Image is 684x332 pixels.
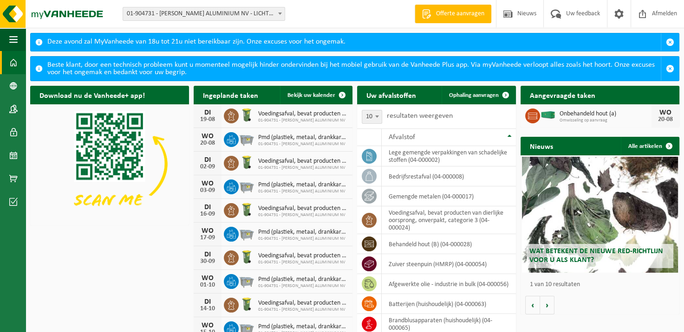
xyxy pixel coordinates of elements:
div: 16-09 [198,211,217,217]
a: Alle artikelen [621,137,678,155]
span: 01-904731 - [PERSON_NAME] ALUMINIUM NV [258,212,348,218]
h2: Download nu de Vanheede+ app! [30,86,154,104]
span: 01-904731 - REMI CLAEYS ALUMINIUM NV - LICHTERVELDE [123,7,285,20]
span: Ophaling aanvragen [449,92,499,98]
img: WB-2500-GAL-GY-01 [239,178,254,194]
img: HK-XC-40-GN-00 [540,111,556,119]
div: DI [198,298,217,306]
td: behandeld hout (B) (04-000028) [382,234,516,254]
div: 19-08 [198,116,217,123]
span: 01-904731 - [PERSON_NAME] ALUMINIUM NV [258,236,348,242]
span: 01-904731 - [PERSON_NAME] ALUMINIUM NV [258,307,348,313]
span: Bekijk uw kalender [287,92,335,98]
td: bedrijfsrestafval (04-000008) [382,166,516,186]
div: DI [198,251,217,258]
span: Voedingsafval, bevat producten van dierlijke oorsprong, onverpakt, categorie 3 [258,252,348,260]
img: WB-2500-GAL-GY-01 [239,225,254,241]
button: Vorige [525,296,540,314]
div: 03-09 [198,187,217,194]
span: Pmd (plastiek, metaal, drankkartons) (bedrijven) [258,229,348,236]
td: voedingsafval, bevat producten van dierlijke oorsprong, onverpakt, categorie 3 (04-000024) [382,206,516,234]
div: WO [198,275,217,282]
a: Ophaling aanvragen [442,86,515,104]
button: Volgende [540,296,554,314]
div: DI [198,204,217,211]
div: 02-09 [198,164,217,170]
p: 1 van 10 resultaten [530,281,675,288]
span: Voedingsafval, bevat producten van dierlijke oorsprong, onverpakt, categorie 3 [258,300,348,307]
div: Beste klant, door een technisch probleem kunt u momenteel mogelijk hinder ondervinden bij het mob... [47,57,661,81]
img: WB-0140-HPE-GN-50 [239,296,254,312]
h2: Uw afvalstoffen [357,86,425,104]
div: Deze avond zal MyVanheede van 18u tot 21u niet bereikbaar zijn. Onze excuses voor het ongemak. [47,33,661,51]
img: WB-0140-HPE-GN-50 [239,202,254,217]
div: WO [198,180,217,187]
span: Onbehandeld hout (a) [560,110,651,118]
span: Pmd (plastiek, metaal, drankkartons) (bedrijven) [258,323,348,331]
span: 01-904731 - [PERSON_NAME] ALUMINIUM NV [258,260,348,265]
img: WB-2500-GAL-GY-01 [239,273,254,288]
div: DI [198,156,217,164]
h2: Ingeplande taken [194,86,267,104]
td: batterijen (huishoudelijk) (04-000063) [382,294,516,314]
img: WB-2500-GAL-GY-01 [239,131,254,147]
span: 01-904731 - REMI CLAEYS ALUMINIUM NV - LICHTERVELDE [123,7,285,21]
span: Pmd (plastiek, metaal, drankkartons) (bedrijven) [258,276,348,283]
img: WB-0140-HPE-GN-50 [239,107,254,123]
div: WO [198,227,217,235]
h2: Aangevraagde taken [521,86,605,104]
span: Pmd (plastiek, metaal, drankkartons) (bedrijven) [258,181,348,189]
img: WB-0140-HPE-GN-50 [239,154,254,170]
div: 14-10 [198,306,217,312]
span: 01-904731 - [PERSON_NAME] ALUMINIUM NV [258,189,348,194]
a: Bekijk uw kalender [280,86,352,104]
label: resultaten weergeven [387,112,453,120]
span: Offerte aanvragen [434,9,487,19]
div: 20-08 [198,140,217,147]
span: 01-904731 - [PERSON_NAME] ALUMINIUM NV [258,283,348,289]
td: afgewerkte olie - industrie in bulk (04-000056) [382,274,516,294]
div: WO [198,322,217,329]
div: 20-08 [656,116,675,123]
div: DI [198,109,217,116]
img: Download de VHEPlus App [30,104,189,223]
span: Wat betekent de nieuwe RED-richtlijn voor u als klant? [529,248,663,264]
span: Afvalstof [389,134,415,141]
span: Pmd (plastiek, metaal, drankkartons) (bedrijven) [258,134,348,141]
span: 01-904731 - [PERSON_NAME] ALUMINIUM NV [258,165,348,171]
span: 10 [362,110,382,124]
div: 17-09 [198,235,217,241]
td: lege gemengde verpakkingen van schadelijke stoffen (04-000002) [382,146,516,166]
span: 10 [362,110,382,123]
div: WO [656,109,675,116]
span: Voedingsafval, bevat producten van dierlijke oorsprong, onverpakt, categorie 3 [258,158,348,165]
span: 01-904731 - [PERSON_NAME] ALUMINIUM NV [258,118,348,123]
span: Omwisseling op aanvraag [560,118,651,123]
h2: Nieuws [521,137,562,155]
span: Voedingsafval, bevat producten van dierlijke oorsprong, onverpakt, categorie 3 [258,110,348,118]
a: Offerte aanvragen [415,5,491,23]
div: 01-10 [198,282,217,288]
span: Voedingsafval, bevat producten van dierlijke oorsprong, onverpakt, categorie 3 [258,205,348,212]
td: zuiver steenpuin (HMRP) (04-000054) [382,254,516,274]
div: WO [198,133,217,140]
img: WB-0140-HPE-GN-50 [239,249,254,265]
div: 30-09 [198,258,217,265]
td: gemengde metalen (04-000017) [382,186,516,206]
span: 01-904731 - [PERSON_NAME] ALUMINIUM NV [258,141,348,147]
a: Wat betekent de nieuwe RED-richtlijn voor u als klant? [522,157,677,273]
